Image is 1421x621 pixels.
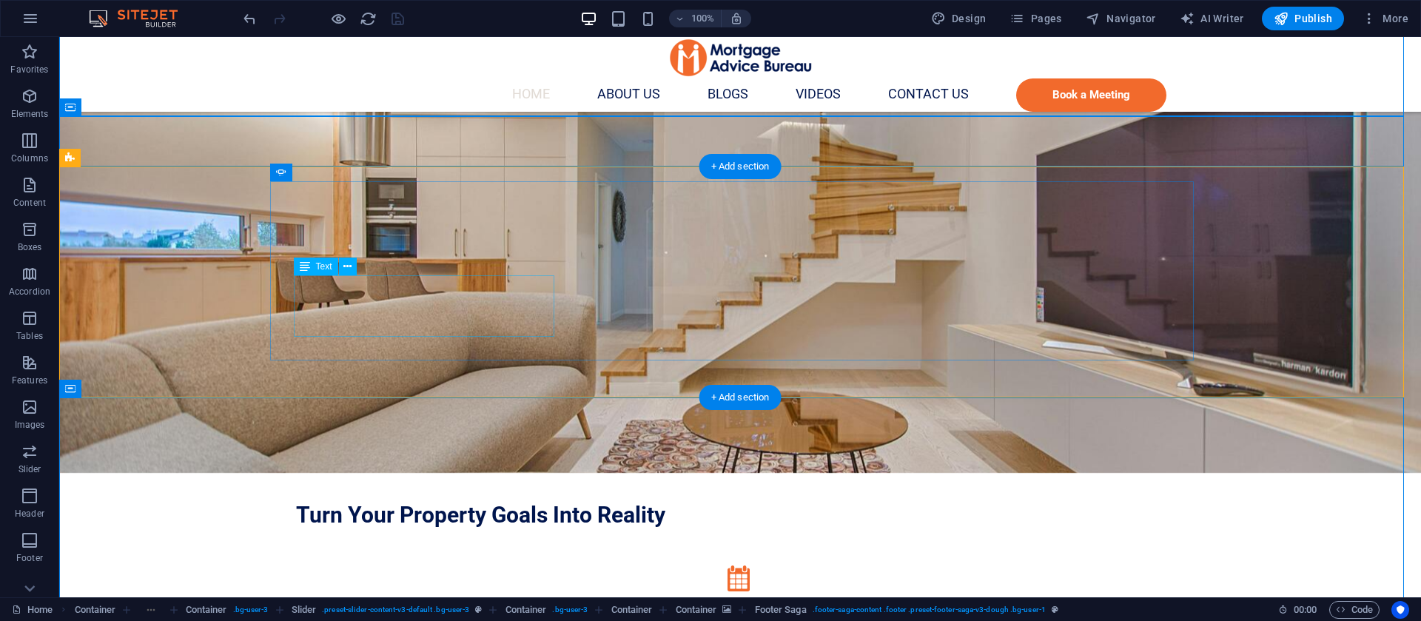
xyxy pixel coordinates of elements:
[15,508,44,520] p: Header
[925,7,992,30] button: Design
[813,601,1046,619] span: . footer-saga-content .footer .preset-footer-saga-v3-dough .bg-user-1
[85,10,196,27] img: Editor Logo
[691,10,715,27] h6: 100%
[1052,605,1058,614] i: This element is a customizable preset
[1362,11,1408,26] span: More
[1086,11,1156,26] span: Navigator
[12,375,47,386] p: Features
[931,11,987,26] span: Design
[1294,601,1317,619] span: 00 00
[699,154,782,179] div: + Add section
[75,601,116,619] span: Click to select. Double-click to edit
[1180,11,1244,26] span: AI Writer
[9,286,50,298] p: Accordion
[18,241,42,253] p: Boxes
[925,7,992,30] div: Design (Ctrl+Alt+Y)
[316,262,332,271] span: Text
[322,601,469,619] span: . preset-slider-content-v3-default .bg-user-3
[11,108,49,120] p: Elements
[241,10,258,27] button: undo
[186,601,227,619] span: Click to select. Double-click to edit
[676,601,717,619] span: Click to select. Double-click to edit
[1391,601,1409,619] button: Usercentrics
[1329,601,1380,619] button: Code
[1004,7,1067,30] button: Pages
[552,601,588,619] span: . bg-user-3
[241,10,258,27] i: Undo: Change margin (Ctrl+Z)
[722,605,731,614] i: This element contains a background
[233,601,269,619] span: . bg-user-3
[669,10,722,27] button: 100%
[1262,7,1344,30] button: Publish
[1080,7,1162,30] button: Navigator
[10,64,48,75] p: Favorites
[505,601,547,619] span: Click to select. Double-click to edit
[292,601,317,619] span: Click to select. Double-click to edit
[19,463,41,475] p: Slider
[1278,601,1317,619] h6: Session time
[16,330,43,342] p: Tables
[1010,11,1061,26] span: Pages
[329,10,347,27] button: Click here to leave preview mode and continue editing
[13,197,46,209] p: Content
[359,10,377,27] button: reload
[1336,601,1373,619] span: Code
[1304,604,1306,615] span: :
[75,601,1058,619] nav: breadcrumb
[1174,7,1250,30] button: AI Writer
[730,12,743,25] i: On resize automatically adjust zoom level to fit chosen device.
[1274,11,1332,26] span: Publish
[360,10,377,27] i: Reload page
[699,385,782,410] div: + Add section
[15,419,45,431] p: Images
[475,605,482,614] i: This element is a customizable preset
[1356,7,1414,30] button: More
[611,601,653,619] span: Click to select. Double-click to edit
[755,601,807,619] span: Click to select. Double-click to edit
[16,552,43,564] p: Footer
[11,152,48,164] p: Columns
[12,601,53,619] a: Click to cancel selection. Double-click to open Pages
[237,448,1125,491] div: ​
